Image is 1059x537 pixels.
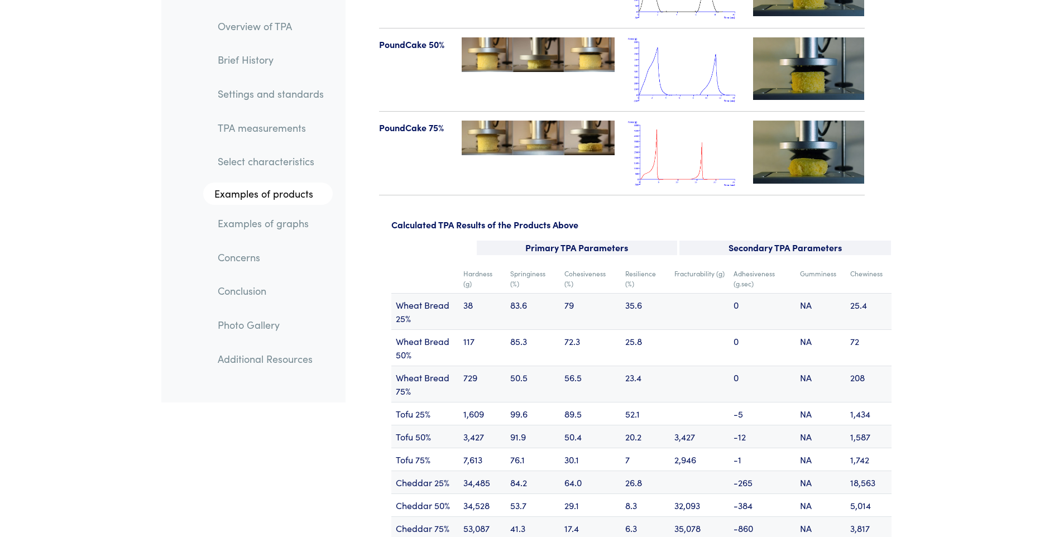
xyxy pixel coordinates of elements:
[391,425,459,448] td: Tofu 50%
[729,366,796,402] td: 0
[753,37,865,100] img: poundcake-videotn-50.jpg
[796,293,845,329] td: NA
[506,293,560,329] td: 83.6
[796,448,845,471] td: NA
[477,241,677,255] p: Primary TPA Parameters
[846,493,892,516] td: 5,014
[560,264,621,294] td: Cohesiveness (%)
[729,448,796,471] td: -1
[506,471,560,493] td: 84.2
[391,293,459,329] td: Wheat Bread 25%
[729,471,796,493] td: -265
[459,471,506,493] td: 34,485
[729,329,796,366] td: 0
[209,115,333,141] a: TPA measurements
[560,366,621,402] td: 56.5
[670,264,729,294] td: Fracturability (g)
[209,279,333,304] a: Conclusion
[506,402,560,425] td: 99.6
[459,264,506,294] td: Hardness (g)
[560,402,621,425] td: 89.5
[506,425,560,448] td: 91.9
[560,471,621,493] td: 64.0
[621,493,670,516] td: 8.3
[506,329,560,366] td: 85.3
[391,493,459,516] td: Cheddar 50%
[670,448,729,471] td: 2,946
[209,47,333,73] a: Brief History
[459,493,506,516] td: 34,528
[628,37,740,103] img: poundcake_tpa_50.png
[379,121,449,135] p: PoundCake 75%
[391,471,459,493] td: Cheddar 25%
[506,493,560,516] td: 53.7
[796,493,845,516] td: NA
[621,293,670,329] td: 35.6
[621,448,670,471] td: 7
[209,149,333,175] a: Select characteristics
[560,448,621,471] td: 30.1
[796,264,845,294] td: Gumminess
[621,264,670,294] td: Resilience (%)
[391,402,459,425] td: Tofu 25%
[753,121,865,183] img: poundcake-videotn-75.jpg
[729,293,796,329] td: 0
[560,329,621,366] td: 72.3
[621,402,670,425] td: 52.1
[846,329,892,366] td: 72
[506,448,560,471] td: 76.1
[459,402,506,425] td: 1,609
[621,471,670,493] td: 26.8
[796,471,845,493] td: NA
[628,121,740,186] img: poundcake_tpa_75.png
[621,425,670,448] td: 20.2
[506,366,560,402] td: 50.5
[506,264,560,294] td: Springiness (%)
[459,448,506,471] td: 7,613
[621,366,670,402] td: 23.4
[209,81,333,107] a: Settings and standards
[846,293,892,329] td: 25.4
[462,121,615,155] img: poundcake-75-123-tpa.jpg
[670,493,729,516] td: 32,093
[796,366,845,402] td: NA
[729,264,796,294] td: Adhesiveness (g.sec)
[796,329,845,366] td: NA
[846,366,892,402] td: 208
[729,493,796,516] td: -384
[459,366,506,402] td: 729
[459,329,506,366] td: 117
[729,425,796,448] td: -12
[462,37,615,73] img: poundcake-50-123-tpa.jpg
[560,493,621,516] td: 29.1
[209,210,333,236] a: Examples of graphs
[670,425,729,448] td: 3,427
[560,425,621,448] td: 50.4
[379,37,449,52] p: PoundCake 50%
[209,346,333,372] a: Additional Resources
[846,448,892,471] td: 1,742
[560,293,621,329] td: 79
[846,471,892,493] td: 18,563
[203,183,333,205] a: Examples of products
[846,402,892,425] td: 1,434
[729,402,796,425] td: -5
[391,366,459,402] td: Wheat Bread 75%
[459,293,506,329] td: 38
[796,402,845,425] td: NA
[846,264,892,294] td: Chewiness
[796,425,845,448] td: NA
[846,425,892,448] td: 1,587
[679,241,891,255] p: Secondary TPA Parameters
[209,312,333,338] a: Photo Gallery
[621,329,670,366] td: 25.8
[391,329,459,366] td: Wheat Bread 50%
[391,218,892,232] p: Calculated TPA Results of the Products Above
[391,448,459,471] td: Tofu 75%
[209,244,333,270] a: Concerns
[459,425,506,448] td: 3,427
[209,13,333,39] a: Overview of TPA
